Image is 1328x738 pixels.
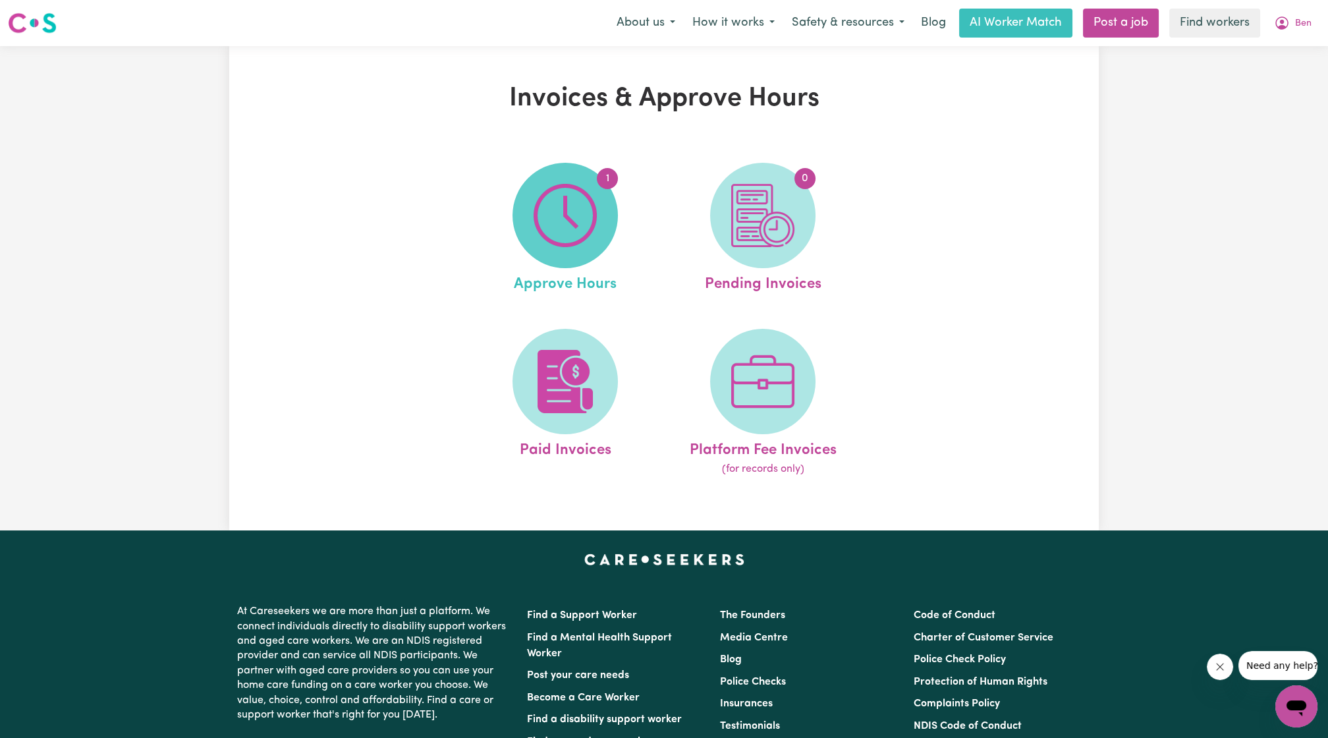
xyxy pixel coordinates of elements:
span: (for records only) [721,461,804,477]
a: Blog [720,654,742,665]
button: How it works [684,9,783,37]
button: My Account [1265,9,1320,37]
iframe: Button to launch messaging window [1275,685,1317,727]
a: Find a Support Worker [527,610,637,621]
a: Post your care needs [527,670,629,681]
span: Need any help? [8,9,80,20]
a: Platform Fee Invoices(for records only) [668,329,858,478]
a: Find a disability support worker [527,714,682,725]
a: Complaints Policy [914,698,1000,709]
a: Find workers [1169,9,1260,38]
a: Post a job [1083,9,1159,38]
a: Police Check Policy [914,654,1006,665]
a: Blog [913,9,954,38]
iframe: Message from company [1238,651,1317,680]
a: Find a Mental Health Support Worker [527,633,672,659]
span: Platform Fee Invoices [689,434,836,462]
a: NDIS Code of Conduct [914,721,1022,731]
a: Charter of Customer Service [914,633,1053,643]
a: Code of Conduct [914,610,995,621]
span: Ben [1295,16,1312,31]
span: Paid Invoices [519,434,611,462]
a: Insurances [720,698,773,709]
a: Paid Invoices [470,329,660,478]
a: Pending Invoices [668,163,858,296]
img: Careseekers logo [8,11,57,35]
iframe: Close message [1207,654,1233,680]
a: Media Centre [720,633,788,643]
button: Safety & resources [783,9,913,37]
button: About us [608,9,684,37]
p: At Careseekers we are more than just a platform. We connect individuals directly to disability su... [237,599,511,727]
span: 1 [597,168,618,189]
h1: Invoices & Approve Hours [382,83,946,115]
span: Approve Hours [514,268,617,296]
a: Protection of Human Rights [914,677,1047,687]
a: Become a Care Worker [527,693,640,703]
a: Careseekers logo [8,8,57,38]
span: Pending Invoices [704,268,821,296]
a: Testimonials [720,721,780,731]
a: Careseekers home page [584,554,744,565]
a: Police Checks [720,677,786,687]
span: 0 [794,168,816,189]
a: AI Worker Match [959,9,1072,38]
a: The Founders [720,610,785,621]
a: Approve Hours [470,163,660,296]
